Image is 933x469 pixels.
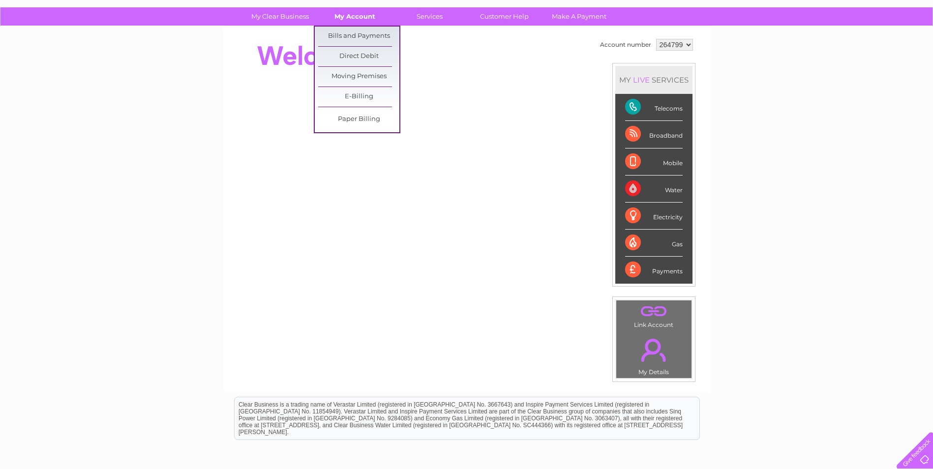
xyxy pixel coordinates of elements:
[868,42,892,49] a: Contact
[539,7,620,26] a: Make A Payment
[625,176,683,203] div: Water
[389,7,470,26] a: Services
[314,7,395,26] a: My Account
[619,303,689,320] a: .
[760,42,779,49] a: Water
[625,257,683,283] div: Payments
[625,230,683,257] div: Gas
[616,330,692,379] td: My Details
[318,110,399,129] a: Paper Billing
[625,203,683,230] div: Electricity
[616,300,692,331] td: Link Account
[318,47,399,66] a: Direct Debit
[625,121,683,148] div: Broadband
[464,7,545,26] a: Customer Help
[318,67,399,87] a: Moving Premises
[318,87,399,107] a: E-Billing
[619,333,689,367] a: .
[847,42,862,49] a: Blog
[631,75,652,85] div: LIVE
[32,26,83,56] img: logo.png
[625,94,683,121] div: Telecoms
[625,148,683,176] div: Mobile
[240,7,321,26] a: My Clear Business
[615,66,692,94] div: MY SERVICES
[784,42,806,49] a: Energy
[318,27,399,46] a: Bills and Payments
[235,5,699,48] div: Clear Business is a trading name of Verastar Limited (registered in [GEOGRAPHIC_DATA] No. 3667643...
[598,36,654,53] td: Account number
[812,42,842,49] a: Telecoms
[901,42,924,49] a: Log out
[748,5,815,17] a: 0333 014 3131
